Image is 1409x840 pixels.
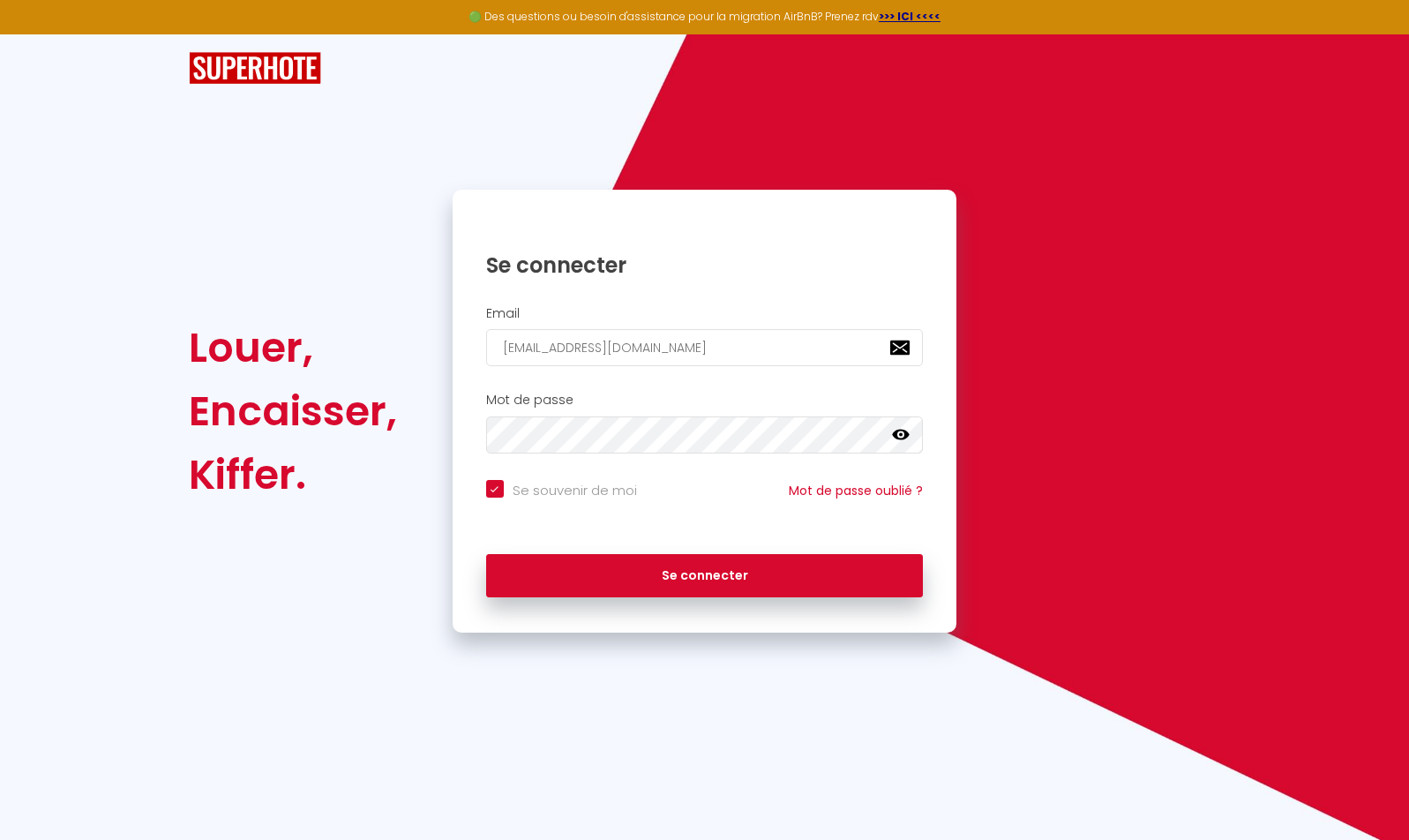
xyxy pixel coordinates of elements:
[879,9,941,24] a: >>> ICI <<<<
[486,306,924,321] h2: Email
[486,329,924,366] input: Ton Email
[189,316,397,379] div: Louer,
[789,482,923,499] a: Mot de passe oublié ?
[486,554,924,598] button: Se connecter
[189,379,397,443] div: Encaisser,
[189,52,321,85] img: SuperHote logo
[189,443,397,506] div: Kiffer.
[486,393,924,408] h2: Mot de passe
[486,251,924,279] h1: Se connecter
